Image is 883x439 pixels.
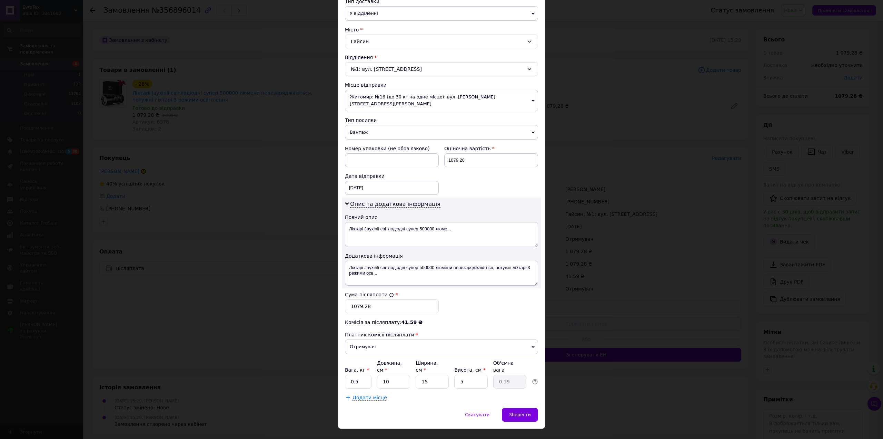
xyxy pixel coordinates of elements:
span: Житомир: №16 (до 30 кг на одне місце): вул. [PERSON_NAME][STREET_ADDRESS][PERSON_NAME] [345,90,538,111]
span: У відділенні [345,6,538,21]
div: Місто [345,26,538,33]
span: Місце відправки [345,82,387,88]
label: Вага, кг [345,367,369,373]
textarea: Ліхтарі Jayxinli світлодіодні супер 500000 люме... [345,222,538,247]
div: Додаткова інформація [345,252,538,259]
span: Опис та додаткова інформація [350,201,440,208]
div: Номер упаковки (не обов'язково) [345,145,439,152]
span: Скасувати [465,412,489,417]
label: Сума післяплати [345,292,394,297]
span: Тип посилки [345,117,377,123]
label: Довжина, см [377,360,402,373]
div: Гайсин [345,35,538,48]
label: Ширина, см [416,360,438,373]
div: Комісія за післяплату: [345,319,538,326]
div: Оціночна вартість [444,145,538,152]
div: Дата відправки [345,173,439,180]
div: №1: вул. [STREET_ADDRESS] [345,62,538,76]
div: Повний опис [345,214,538,221]
span: 41.59 ₴ [401,319,423,325]
span: Отримувач [345,340,538,354]
span: Додати місце [353,395,387,401]
span: Вантаж [345,125,538,140]
div: Відділення [345,54,538,61]
textarea: Ліхтарі Jayxinli світлодіодні супер 500000 люмени перезаряджаються, потужні ліхтарі 3 режими осв... [345,261,538,286]
label: Висота, см [454,367,485,373]
div: Об'ємна вага [493,360,526,373]
span: Платник комісії післяплати [345,332,414,337]
span: Зберегти [509,412,531,417]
